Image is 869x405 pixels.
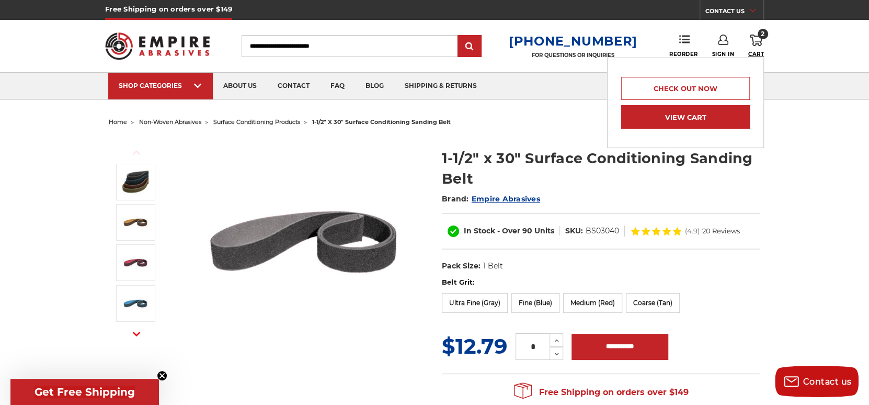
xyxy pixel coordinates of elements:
[119,82,202,89] div: SHOP CATEGORIES
[534,226,554,235] span: Units
[712,51,734,58] span: Sign In
[213,118,300,126] a: surface conditioning products
[122,290,148,317] img: 1-1/2" x 30" Blue Surface Conditioning Belt
[702,228,740,234] span: 20 Reviews
[514,382,689,403] span: Free Shipping on orders over $149
[748,35,764,58] a: 2 Cart
[464,226,495,235] span: In Stock
[758,29,768,39] span: 2
[312,118,451,126] span: 1-1/2" x 30" surface conditioning sanding belt
[472,194,540,204] a: Empire Abrasives
[748,51,764,58] span: Cart
[139,118,201,126] a: non-woven abrasives
[586,226,619,237] dd: BS03040
[122,169,148,195] img: 1.5"x30" Surface Conditioning Sanding Belts
[105,26,210,66] img: Empire Abrasives
[669,35,698,57] a: Reorder
[565,226,583,237] dt: SKU:
[267,73,320,99] a: contact
[705,5,763,20] a: CONTACT US
[122,250,148,276] img: 1-1/2" x 30" Red Surface Conditioning Belt
[213,73,267,99] a: about us
[442,261,481,272] dt: Pack Size:
[442,194,469,204] span: Brand:
[669,51,698,58] span: Reorder
[497,226,520,235] span: - Over
[621,77,750,100] a: Check out now
[124,323,149,345] button: Next
[483,261,503,272] dd: 1 Belt
[124,141,149,164] button: Previous
[320,73,355,99] a: faq
[775,366,859,397] button: Contact us
[803,377,852,387] span: Contact us
[109,118,127,126] a: home
[509,52,637,59] p: FOR QUESTIONS OR INQUIRIES
[442,148,760,189] h1: 1-1/2" x 30" Surface Conditioning Sanding Belt
[621,105,750,129] a: View Cart
[685,228,700,234] span: (4.9)
[522,226,532,235] span: 90
[442,333,507,359] span: $12.79
[355,73,394,99] a: blog
[394,73,487,99] a: shipping & returns
[459,36,480,57] input: Submit
[509,33,637,49] a: [PHONE_NUMBER]
[442,277,760,288] label: Belt Grit:
[157,370,167,381] button: Close teaser
[122,209,148,235] img: 1-1/2" x 30" Tan Surface Conditioning Belt
[199,137,408,346] img: 1.5"x30" Surface Conditioning Sanding Belts
[10,379,159,405] div: Get Free ShippingClose teaser
[35,386,135,398] span: Get Free Shipping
